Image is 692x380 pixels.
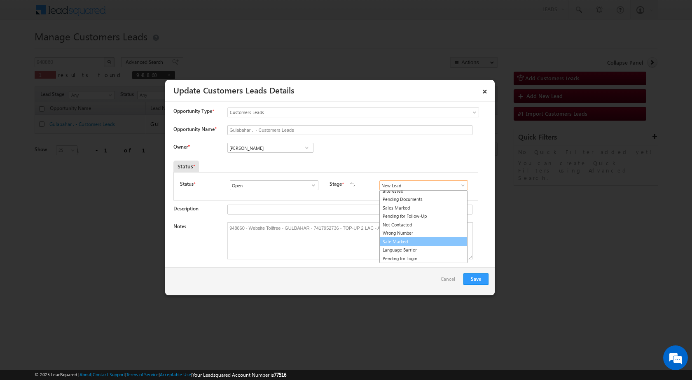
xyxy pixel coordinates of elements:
a: Pending Documents [380,195,467,204]
label: Status [180,180,194,188]
span: © 2025 LeadSquared | | | | | [35,371,286,379]
input: Type to Search [230,180,318,190]
a: Terms of Service [126,372,159,377]
span: Customers Leads [228,109,445,116]
input: Type to Search [227,143,313,153]
a: Show All Items [306,181,316,189]
label: Stage [330,180,342,188]
a: Show All Items [302,144,312,152]
label: Opportunity Name [173,126,216,132]
a: Customers Leads [227,107,479,117]
div: Chat with us now [43,43,138,54]
div: Minimize live chat window [135,4,155,24]
textarea: Type your message and hit 'Enter' [11,76,150,247]
a: Acceptable Use [160,372,191,377]
div: Status [173,161,199,172]
em: Start Chat [112,254,150,265]
a: Sales Marked [380,204,467,212]
img: d_60004797649_company_0_60004797649 [14,43,35,54]
a: About [79,372,91,377]
a: Show All Items [456,181,466,189]
a: Pending for Follow-Up [380,212,467,221]
label: Notes [173,223,186,229]
a: Contact Support [93,372,125,377]
a: Sale Marked [379,237,468,247]
a: Interested [380,187,467,196]
span: Your Leadsquared Account Number is [192,372,286,378]
label: Owner [173,144,189,150]
span: 77516 [274,372,286,378]
a: × [478,83,492,97]
input: Type to Search [379,180,468,190]
a: Not Contacted [380,221,467,229]
button: Save [463,273,489,285]
a: Pending for Login [380,254,467,263]
a: Language Barrier [380,246,467,254]
label: Description [173,205,199,212]
a: Cancel [441,273,459,289]
a: Wrong Number [380,229,467,238]
span: Opportunity Type [173,107,212,115]
a: Update Customers Leads Details [173,84,295,96]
